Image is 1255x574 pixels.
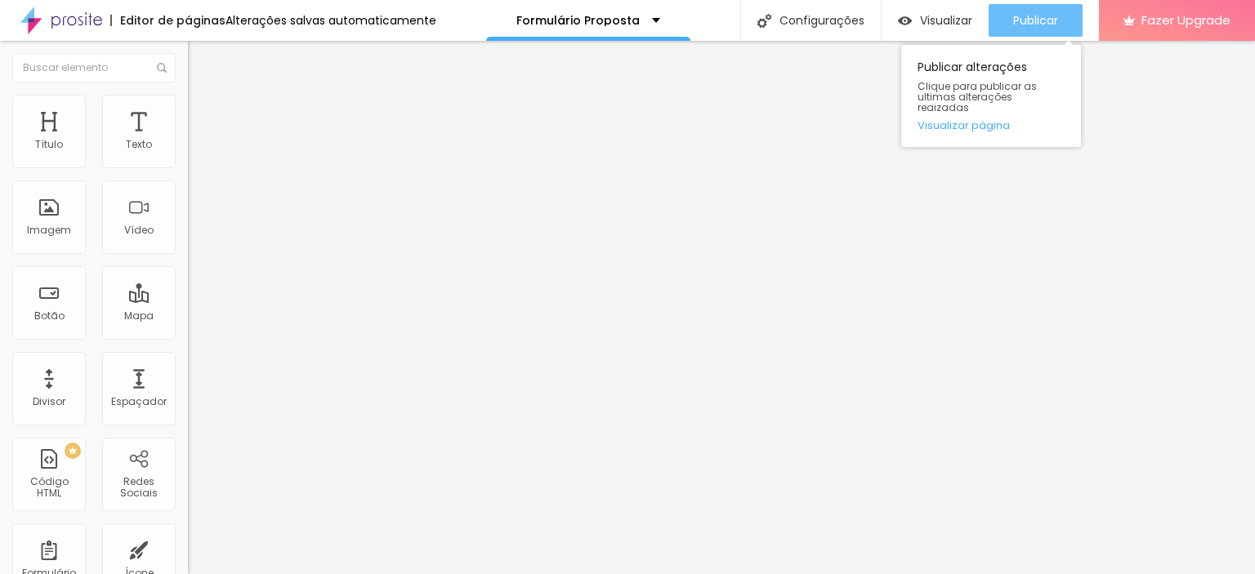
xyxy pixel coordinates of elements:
[918,81,1065,113] span: Clique para publicar as ultimas alterações reaizadas
[882,4,989,37] button: Visualizar
[124,225,154,236] div: Vídeo
[126,139,152,150] div: Texto
[516,15,640,26] p: Formulário Proposta
[16,476,81,500] div: Código HTML
[1013,14,1058,27] span: Publicar
[920,14,972,27] span: Visualizar
[898,14,912,28] img: view-1.svg
[35,139,63,150] div: Título
[901,45,1081,147] div: Publicar alterações
[110,15,226,26] div: Editor de páginas
[188,41,1255,574] iframe: Editor
[27,225,71,236] div: Imagem
[34,310,65,322] div: Botão
[757,14,771,28] img: Icone
[918,120,1065,131] a: Visualizar página
[989,4,1083,37] button: Publicar
[33,396,65,407] div: Divisor
[106,476,171,500] div: Redes Sociais
[157,63,167,73] img: Icone
[1141,13,1230,27] span: Fazer Upgrade
[124,310,154,322] div: Mapa
[111,396,167,407] div: Espaçador
[226,15,436,26] div: Alterações salvas automaticamente
[12,53,176,82] input: Buscar elemento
